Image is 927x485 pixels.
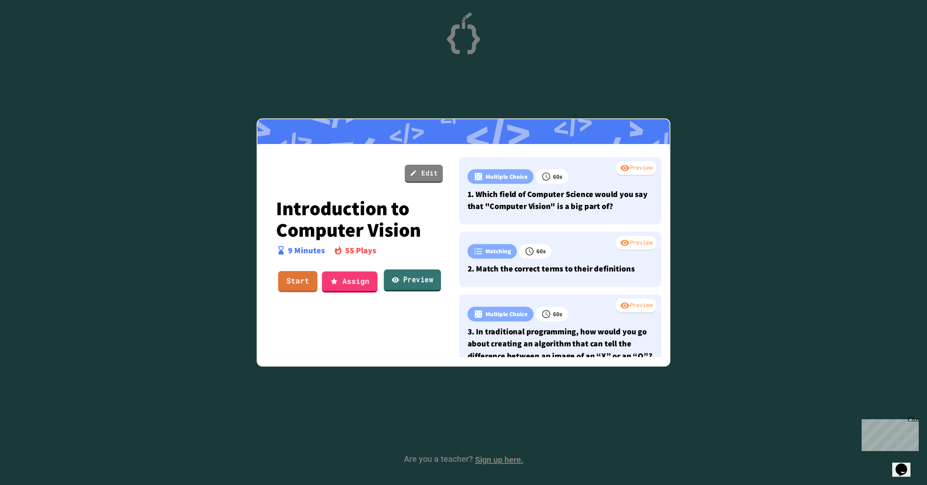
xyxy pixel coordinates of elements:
a: Start [278,271,317,292]
a: Assign [322,271,377,293]
p: Introduction to Computer Vision [276,197,443,240]
p: 60 s [536,247,546,256]
div: Preview [616,299,656,314]
div: Preview [616,161,656,176]
iframe: chat widget [892,452,919,477]
a: Edit [405,165,443,183]
p: 2. Match the correct terms to their definitions [468,263,653,275]
p: Multiple Choice [485,310,528,319]
p: 9 Minutes [288,244,325,257]
p: 60 s [553,310,562,319]
div: Chat with us now!Close [3,3,57,53]
p: 1. Which field of Computer Science would you say that "Computer Vision" is a big part of? [468,188,653,212]
div: Preview [616,236,656,251]
a: Preview [384,269,441,292]
p: Multiple Choice [485,172,528,181]
p: 60 s [553,172,562,181]
p: 55 Plays [345,244,376,257]
iframe: chat widget [858,416,919,451]
p: 3. In traditional programming, how would you go about creating an algorithm that can tell the dif... [468,325,653,362]
p: Matching [485,247,511,256]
